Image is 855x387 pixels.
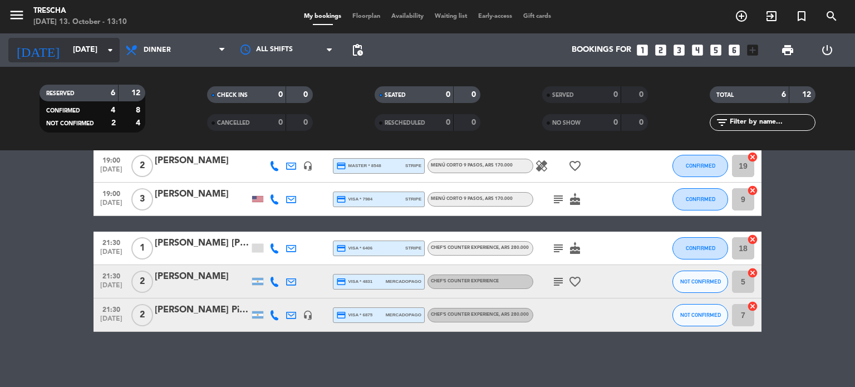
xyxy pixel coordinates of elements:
strong: 0 [639,119,646,126]
span: Chef's Counter Experience [431,279,499,283]
span: 21:30 [97,236,125,248]
span: Waiting list [429,13,473,19]
span: 19:00 [97,153,125,166]
i: [DATE] [8,38,67,62]
i: looks_4 [690,43,705,57]
i: credit_card [336,243,346,253]
span: 2 [131,271,153,293]
span: stripe [405,162,421,169]
button: CONFIRMED [672,188,728,210]
i: cake [568,242,582,255]
strong: 0 [471,119,478,126]
i: looks_3 [672,43,686,57]
span: TOTAL [716,92,734,98]
span: , ARS 170.000 [483,163,513,168]
span: [DATE] [97,282,125,295]
span: Menú corto 9 pasos [431,197,513,201]
i: headset_mic [303,161,313,171]
i: cancel [747,301,758,312]
strong: 12 [802,91,813,99]
strong: 0 [613,119,618,126]
span: CANCELLED [217,120,250,126]
span: visa * 6875 [336,310,372,320]
span: Early-access [473,13,518,19]
span: CONFIRMED [46,108,80,114]
button: NOT CONFIRMED [672,304,728,326]
span: Bookings for [572,46,631,55]
i: looks_5 [709,43,723,57]
strong: 0 [278,119,283,126]
strong: 12 [131,89,142,97]
span: [DATE] [97,199,125,212]
span: Menú corto 9 pasos [431,163,513,168]
span: Availability [386,13,429,19]
i: cake [568,193,582,206]
strong: 0 [278,91,283,99]
strong: 8 [136,106,142,114]
span: Gift cards [518,13,557,19]
button: NOT CONFIRMED [672,271,728,293]
div: [PERSON_NAME] [155,187,249,202]
strong: 6 [782,91,786,99]
span: SERVED [552,92,574,98]
span: 3 [131,188,153,210]
span: NOT CONFIRMED [680,312,721,318]
i: arrow_drop_down [104,43,117,57]
i: filter_list [715,116,729,129]
i: subject [552,242,565,255]
div: [DATE] 13. October - 13:10 [33,17,127,28]
span: , ARS 170.000 [483,197,513,201]
span: SEATED [385,92,406,98]
strong: 0 [471,91,478,99]
span: 1 [131,237,153,259]
span: Chef's Counter Experience [431,246,529,250]
i: exit_to_app [765,9,778,23]
i: turned_in_not [795,9,808,23]
i: credit_card [336,194,346,204]
div: [PERSON_NAME] Pinus [155,303,249,317]
strong: 0 [446,119,450,126]
i: looks_one [635,43,650,57]
span: mercadopago [386,278,421,285]
i: cancel [747,267,758,278]
span: My bookings [298,13,347,19]
span: visa * 7984 [336,194,372,204]
strong: 2 [111,119,116,127]
strong: 6 [111,89,115,97]
strong: 4 [136,119,142,127]
span: 2 [131,155,153,177]
span: Floorplan [347,13,386,19]
i: looks_two [653,43,668,57]
span: 19:00 [97,187,125,199]
i: headset_mic [303,310,313,320]
i: favorite_border [568,159,582,173]
span: Chef's Counter Experience [431,312,529,317]
span: CONFIRMED [686,163,715,169]
span: NOT CONFIRMED [46,121,94,126]
span: print [781,43,794,57]
span: stripe [405,244,421,252]
i: credit_card [336,277,346,287]
span: CONFIRMED [686,245,715,251]
i: search [825,9,838,23]
div: [PERSON_NAME] [PERSON_NAME] [155,236,249,251]
strong: 0 [446,91,450,99]
i: favorite_border [568,275,582,288]
div: [PERSON_NAME] [155,154,249,168]
strong: 0 [303,91,310,99]
span: CHECK INS [217,92,248,98]
span: NOT CONFIRMED [680,278,721,285]
strong: 0 [639,91,646,99]
div: [PERSON_NAME] [155,270,249,284]
i: looks_6 [727,43,741,57]
i: add_box [745,43,760,57]
span: CONFIRMED [686,196,715,202]
i: subject [552,275,565,288]
input: Filter by name... [729,116,815,129]
i: cancel [747,185,758,196]
i: cancel [747,234,758,245]
span: [DATE] [97,248,125,261]
span: 21:30 [97,302,125,315]
span: RESCHEDULED [385,120,425,126]
i: power_settings_new [820,43,834,57]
